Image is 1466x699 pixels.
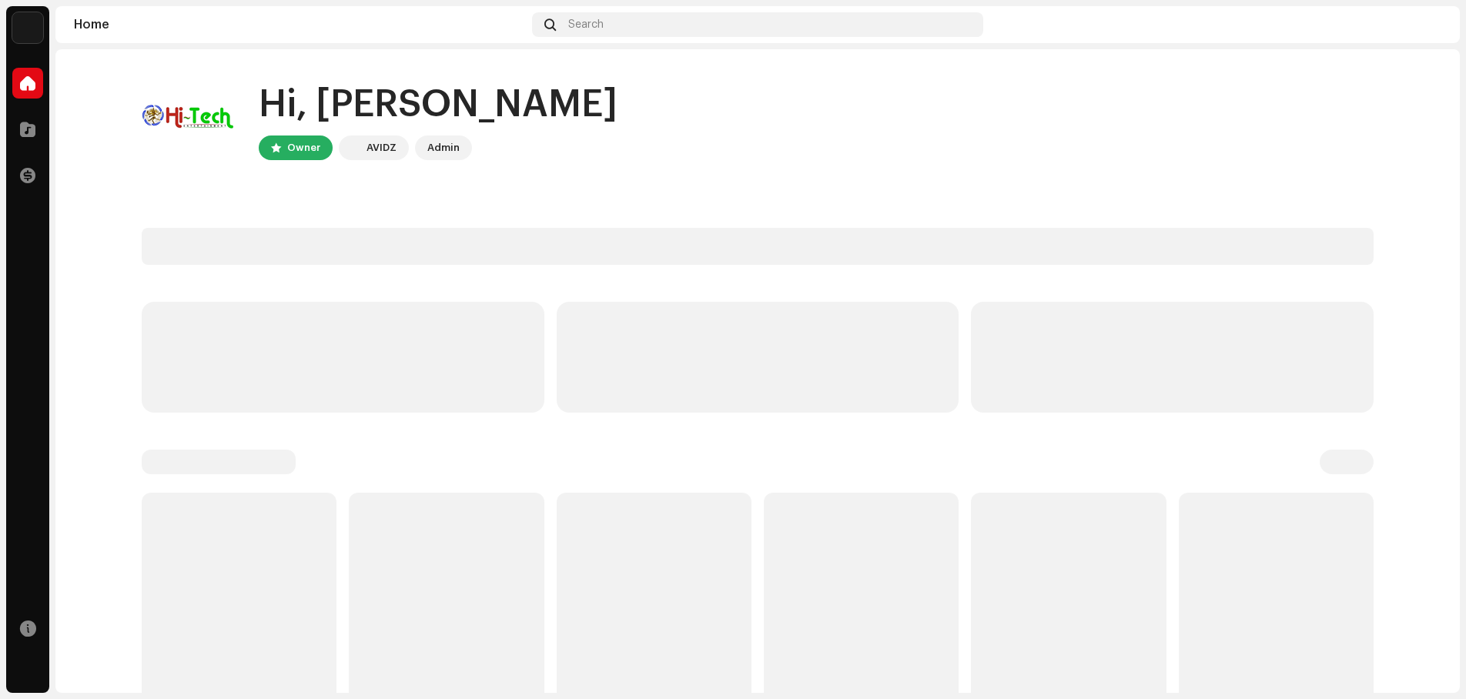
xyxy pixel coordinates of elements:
[568,18,604,31] span: Search
[142,74,234,166] img: f6b83e16-e947-4fc9-9cc2-434e4cbb8497
[12,12,43,43] img: 10d72f0b-d06a-424f-aeaa-9c9f537e57b6
[1417,12,1441,37] img: f6b83e16-e947-4fc9-9cc2-434e4cbb8497
[259,80,618,129] div: Hi, [PERSON_NAME]
[427,139,460,157] div: Admin
[366,139,397,157] div: AVIDZ
[287,139,320,157] div: Owner
[74,18,526,31] div: Home
[342,139,360,157] img: 10d72f0b-d06a-424f-aeaa-9c9f537e57b6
